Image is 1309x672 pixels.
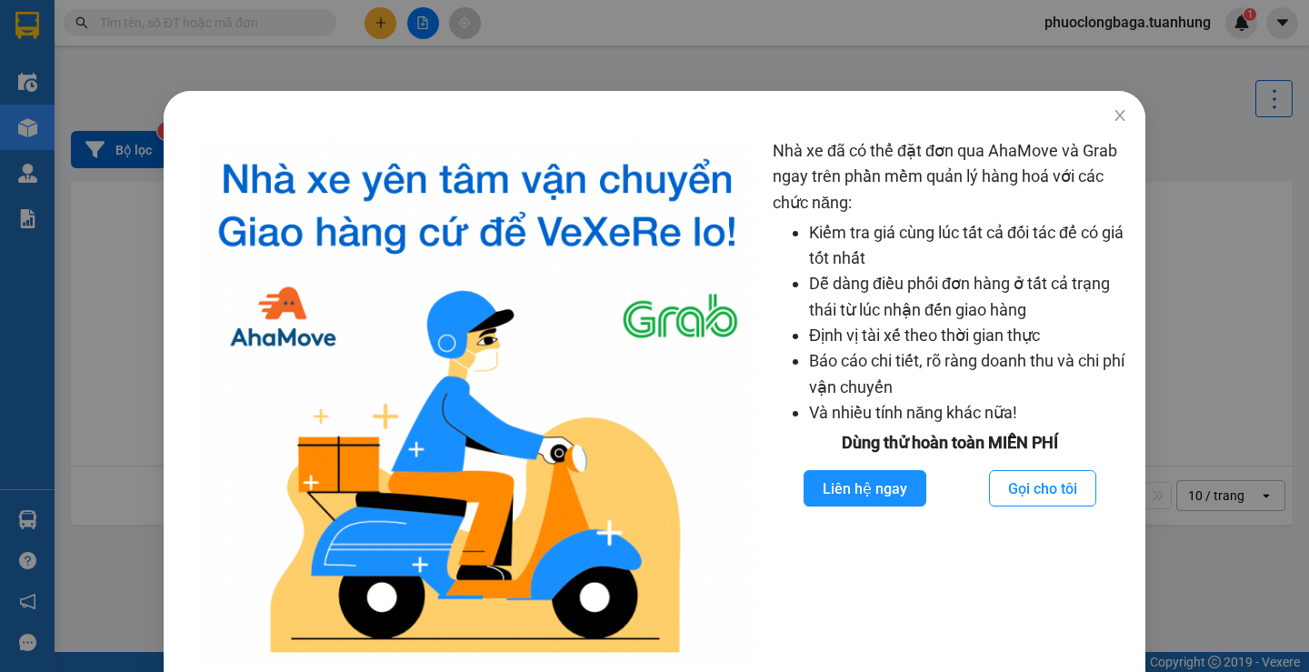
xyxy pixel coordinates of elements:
[809,323,1127,348] li: Định vị tài xế theo thời gian thực
[1094,91,1145,142] button: Close
[1113,108,1127,123] span: close
[809,220,1127,272] li: Kiểm tra giá cùng lúc tất cả đối tác để có giá tốt nhất
[809,348,1127,400] li: Báo cáo chi tiết, rõ ràng doanh thu và chi phí vận chuyển
[196,138,758,668] img: logo
[809,271,1127,323] li: Dễ dàng điều phối đơn hàng ở tất cả trạng thái từ lúc nhận đến giao hàng
[823,477,907,500] span: Liên hệ ngay
[989,470,1096,507] button: Gọi cho tôi
[1008,477,1077,500] span: Gọi cho tôi
[773,430,1127,456] div: Dùng thử hoàn toàn MIỄN PHÍ
[809,400,1127,426] li: Và nhiều tính năng khác nữa!
[804,470,926,507] button: Liên hệ ngay
[773,138,1127,668] div: Nhà xe đã có thể đặt đơn qua AhaMove và Grab ngay trên phần mềm quản lý hàng hoá với các chức năng:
